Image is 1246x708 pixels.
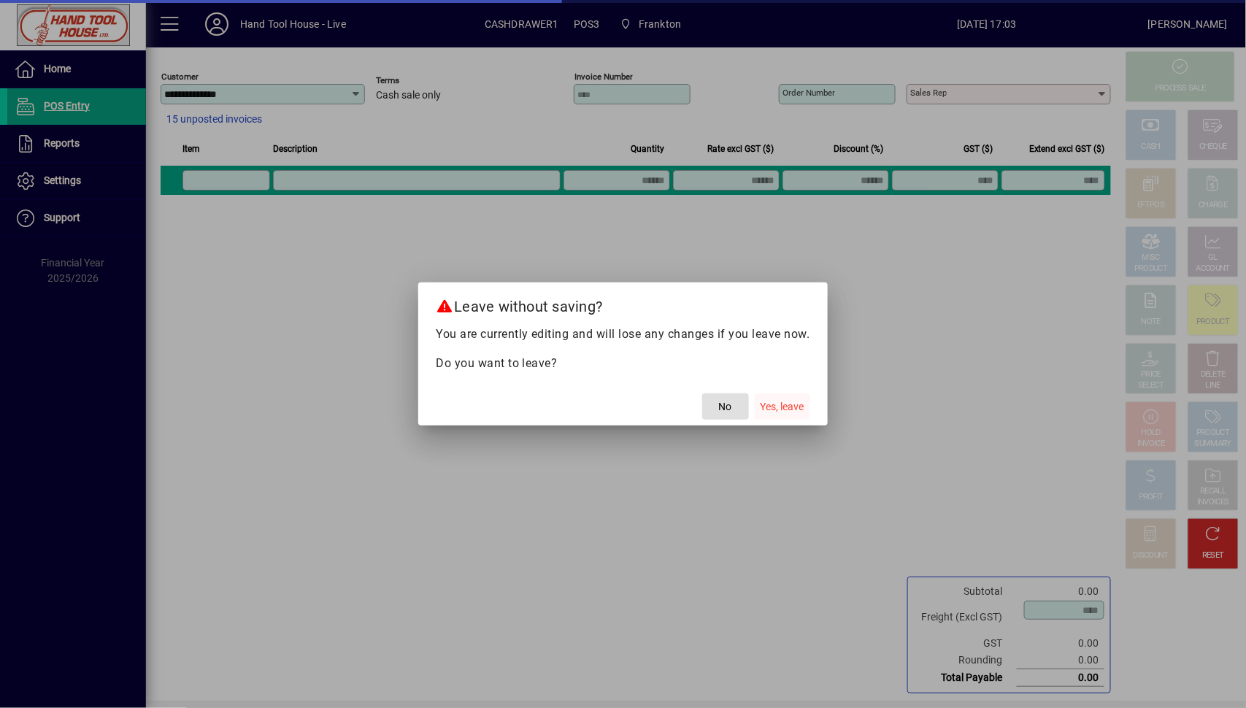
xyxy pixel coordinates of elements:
h2: Leave without saving? [418,282,828,325]
p: You are currently editing and will lose any changes if you leave now. [436,326,810,343]
button: Yes, leave [755,393,810,420]
button: No [702,393,749,420]
span: Yes, leave [761,399,804,415]
span: No [719,399,732,415]
p: Do you want to leave? [436,355,810,372]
